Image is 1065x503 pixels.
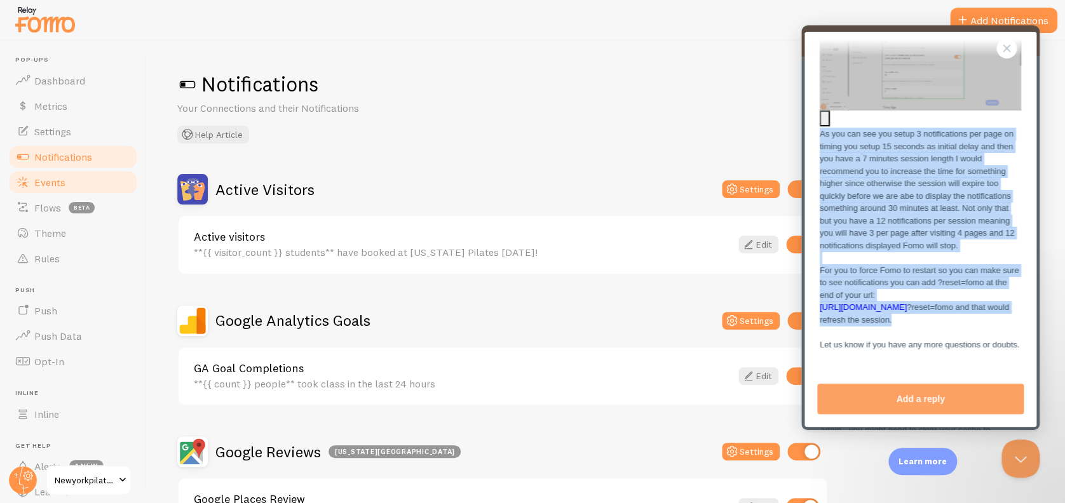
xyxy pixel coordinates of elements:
[801,25,1040,430] iframe: Help Scout Beacon - Live Chat, Contact Form, and Knowledge Base
[177,71,1034,97] h1: Notifications
[194,378,731,389] div: **{{ count }} people** took class in the last 24 hours
[13,3,77,36] img: fomo-relay-logo-orange.svg
[194,246,731,258] div: **{{ visitor_count }} students** have booked at [US_STATE] Pilates [DATE]!
[34,460,62,473] span: Alerts
[177,305,208,336] img: Google Analytics Goals
[8,93,139,119] a: Metrics
[8,349,139,374] a: Opt-In
[8,195,139,220] a: Flows beta
[8,401,139,427] a: Inline
[8,453,139,479] a: Alerts 1 new
[177,174,208,205] img: Active Visitors
[18,27,220,37] span: Image preview. Open larger image in dialog window.
[16,358,222,389] button: Add a reply
[888,448,957,475] div: Learn more
[69,460,104,473] span: 1 new
[34,355,64,368] span: Opt-In
[34,252,60,265] span: Rules
[46,465,132,495] a: Newyorkpilates
[177,101,482,116] p: Your Connections and their Notifications
[738,367,778,385] a: Edit
[15,286,139,295] span: Push
[177,126,249,144] button: Help Article
[8,68,139,93] a: Dashboard
[329,445,461,458] div: [US_STATE][GEOGRAPHIC_DATA]
[34,176,65,189] span: Events
[8,246,139,271] a: Rules
[34,100,67,112] span: Metrics
[215,180,315,199] h2: Active Visitors
[34,201,61,214] span: Flows
[34,408,59,420] span: Inline
[738,236,778,253] a: Edit
[194,231,731,243] a: Active visitors
[215,442,461,462] h2: Google Reviews
[55,473,115,488] span: Newyorkpilates
[8,323,139,349] a: Push Data
[34,151,92,163] span: Notifications
[15,442,139,450] span: Get Help
[34,74,85,87] span: Dashboard
[8,298,139,323] a: Push
[18,27,220,98] a: Image preview. Open larger image in dialog window. Open image in preview window
[722,312,780,330] button: Settings
[34,330,82,342] span: Push Data
[194,363,731,374] a: GA Goal Completions
[722,443,780,460] button: Settings
[8,220,139,246] a: Theme
[34,125,71,138] span: Settings
[177,436,208,467] img: Google Reviews
[34,227,66,239] span: Theme
[8,170,139,195] a: Events
[899,455,947,467] p: Learn more
[18,277,105,286] a: [URL][DOMAIN_NAME]
[8,144,139,170] a: Notifications
[15,56,139,64] span: Pop-ups
[215,311,370,330] h2: Google Analytics Goals
[18,85,29,102] button: Open image in preview window
[15,389,139,398] span: Inline
[69,202,95,213] span: beta
[8,119,139,144] a: Settings
[1001,439,1040,478] iframe: Help Scout Beacon - Close
[34,304,57,317] span: Push
[722,180,780,198] button: Settings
